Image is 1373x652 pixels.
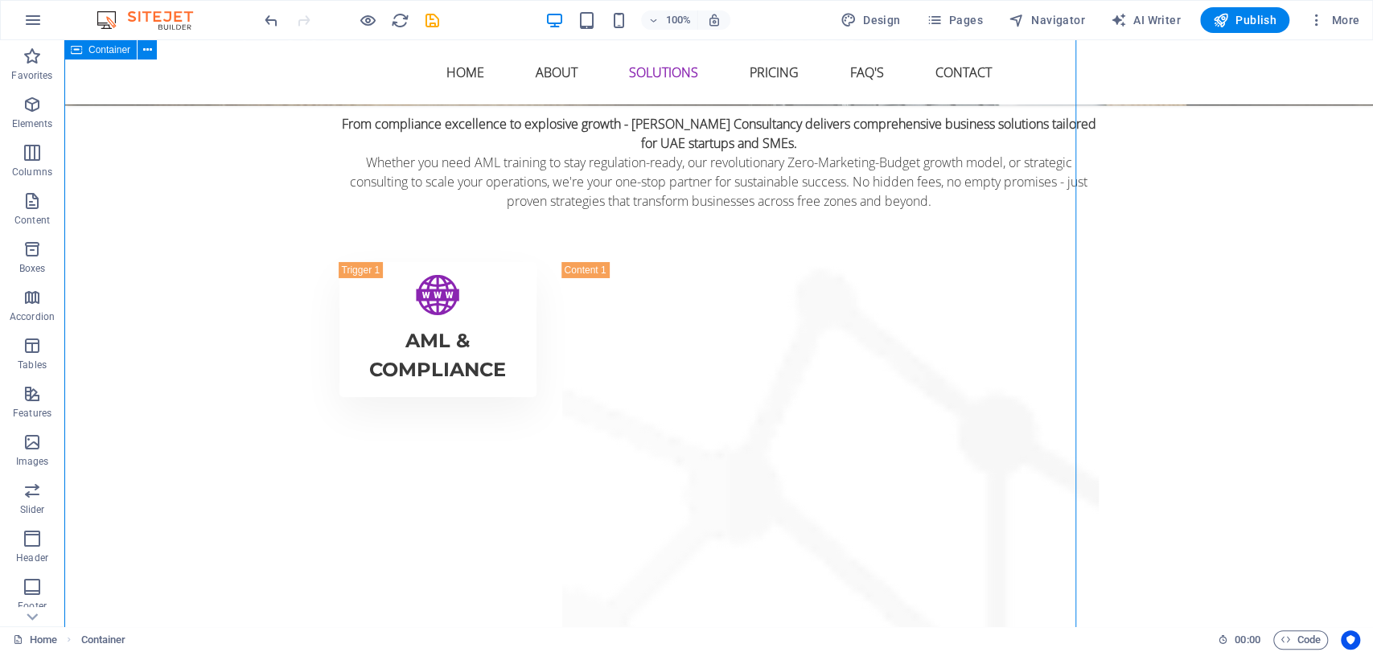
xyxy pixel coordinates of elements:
p: Slider [20,503,45,516]
p: Tables [18,359,47,371]
div: Design (Ctrl+Alt+Y) [834,7,907,33]
p: Favorites [11,69,52,82]
iframe: To enrich screen reader interactions, please activate Accessibility in Grammarly extension settings [64,40,1373,626]
button: AI Writer [1104,7,1187,33]
i: On resize automatically adjust zoom level to fit chosen device. [707,13,721,27]
button: More [1302,7,1366,33]
p: Accordion [10,310,55,323]
span: AI Writer [1111,12,1181,28]
button: Click here to leave preview mode and continue editing [358,10,377,30]
button: Design [834,7,907,33]
button: Pages [919,7,989,33]
span: Code [1281,630,1321,650]
p: Columns [12,166,52,178]
img: Editor Logo [92,10,213,30]
button: Code [1273,630,1328,650]
button: Usercentrics [1341,630,1360,650]
button: 100% [641,10,698,30]
span: Design [841,12,901,28]
a: Trigger 1 [275,222,472,357]
button: save [422,10,442,30]
p: Features [13,407,51,420]
span: Pages [926,12,982,28]
button: undo [261,10,281,30]
h6: Session time [1218,630,1260,650]
button: Navigator [1002,7,1091,33]
p: Images [16,455,49,468]
span: More [1309,12,1359,28]
p: Boxes [19,262,46,275]
h6: 100% [665,10,691,30]
span: Publish [1213,12,1276,28]
p: Footer [18,600,47,613]
span: 00 00 [1235,630,1260,650]
nav: breadcrumb [81,630,126,650]
i: Save (Ctrl+S) [423,11,442,30]
p: Elements [12,117,53,130]
i: Undo: Change text (Ctrl+Z) [262,11,281,30]
span: Container [88,45,130,55]
span: Navigator [1009,12,1085,28]
a: Click to cancel selection. Double-click to open Pages [13,630,57,650]
span: : [1246,634,1248,646]
button: Publish [1200,7,1289,33]
p: Content [14,214,50,227]
button: reload [390,10,409,30]
p: Header [16,552,48,564]
span: Click to select. Double-click to edit [81,630,126,650]
i: Reload page [391,11,409,30]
